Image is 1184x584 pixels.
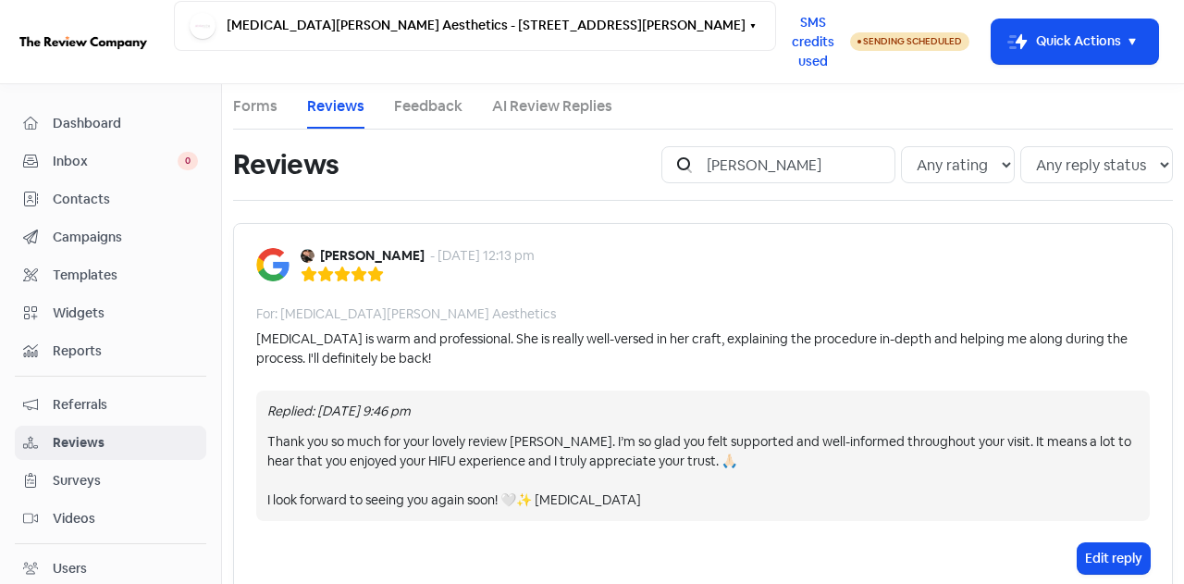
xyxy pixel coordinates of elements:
[267,432,1139,510] div: Thank you so much for your lovely review [PERSON_NAME]. I’m so glad you felt supported and well-i...
[15,258,206,292] a: Templates
[53,395,198,415] span: Referrals
[256,329,1150,368] div: [MEDICAL_DATA] is warm and professional. She is really well-versed in her craft, explaining the p...
[53,152,178,171] span: Inbox
[430,246,535,266] div: - [DATE] 12:13 pm
[267,403,411,419] i: Replied: [DATE] 9:46 pm
[53,342,198,361] span: Reports
[15,106,206,141] a: Dashboard
[233,135,339,194] h1: Reviews
[15,334,206,368] a: Reports
[15,464,206,498] a: Surveys
[776,31,850,50] a: SMS credits used
[1078,543,1150,574] button: Edit reply
[53,471,198,491] span: Surveys
[307,95,364,118] a: Reviews
[53,509,198,528] span: Videos
[256,304,556,324] div: For: [MEDICAL_DATA][PERSON_NAME] Aesthetics
[992,19,1158,64] button: Quick Actions
[15,182,206,217] a: Contacts
[792,13,834,71] span: SMS credits used
[15,426,206,460] a: Reviews
[696,146,895,183] input: Search
[174,1,776,51] button: [MEDICAL_DATA][PERSON_NAME] Aesthetics - [STREET_ADDRESS][PERSON_NAME]
[53,190,198,209] span: Contacts
[53,559,87,578] div: Users
[53,304,198,323] span: Widgets
[850,31,969,53] a: Sending Scheduled
[15,296,206,330] a: Widgets
[15,388,206,422] a: Referrals
[178,152,198,170] span: 0
[53,266,198,285] span: Templates
[320,246,425,266] b: [PERSON_NAME]
[53,228,198,247] span: Campaigns
[394,95,462,118] a: Feedback
[53,114,198,133] span: Dashboard
[492,95,612,118] a: AI Review Replies
[301,249,314,263] img: Avatar
[15,144,206,179] a: Inbox 0
[15,220,206,255] a: Campaigns
[53,433,198,453] span: Reviews
[15,502,206,536] a: Videos
[256,248,290,281] img: Image
[863,35,962,47] span: Sending Scheduled
[233,95,277,118] a: Forms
